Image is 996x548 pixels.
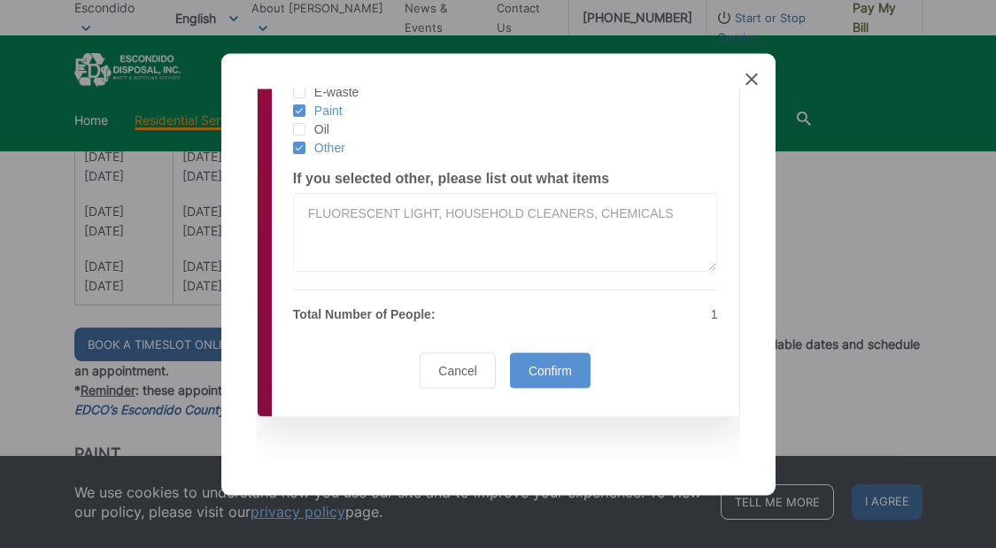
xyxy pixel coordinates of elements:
[516,305,718,324] p: 1
[305,84,359,101] span: E-waste
[305,103,343,120] span: Paint
[293,305,495,324] p: Total Number of People:
[293,172,609,186] label: If you selected other, please list out what items
[293,83,718,158] div: checkbox-group
[438,363,477,377] span: Cancel
[305,121,329,138] span: Oil
[529,363,572,377] span: Confirm
[305,140,345,157] span: Other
